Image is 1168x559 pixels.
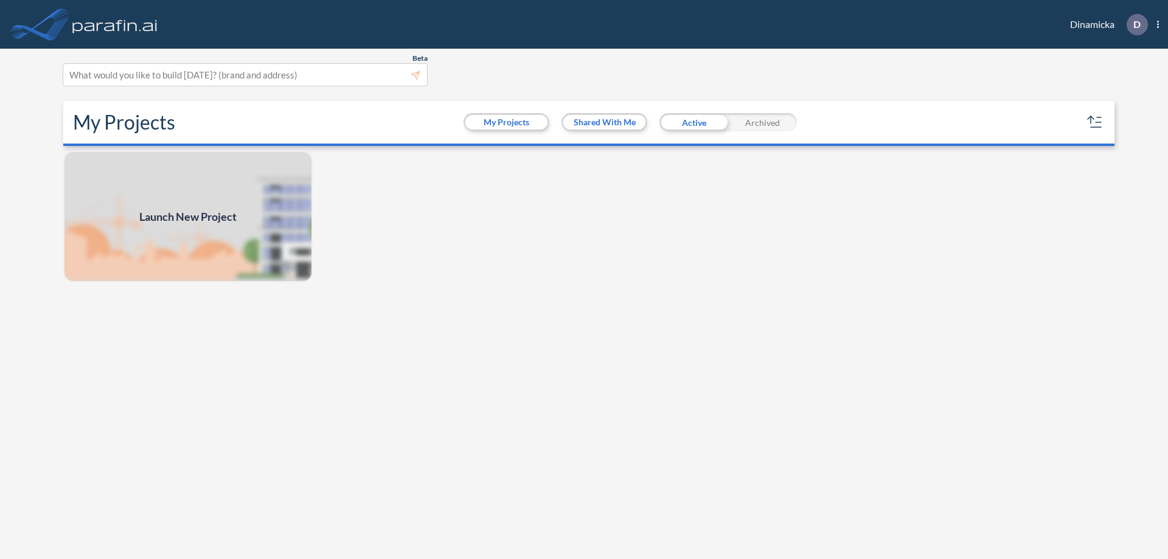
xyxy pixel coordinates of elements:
[1133,19,1141,30] p: D
[1085,113,1105,132] button: sort
[1052,14,1159,35] div: Dinamicka
[728,113,797,131] div: Archived
[73,111,175,134] h2: My Projects
[563,115,645,130] button: Shared With Me
[465,115,547,130] button: My Projects
[70,12,160,36] img: logo
[139,209,237,225] span: Launch New Project
[63,151,313,282] img: add
[412,54,428,63] span: Beta
[659,113,728,131] div: Active
[63,151,313,282] a: Launch New Project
